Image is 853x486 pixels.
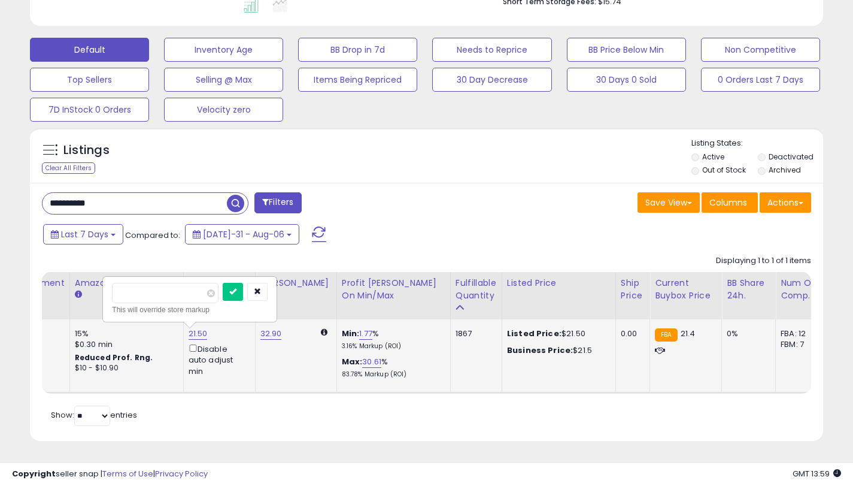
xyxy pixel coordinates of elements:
button: Selling @ Max [164,68,283,92]
button: 30 Days 0 Sold [567,68,686,92]
div: Fulfillment Cost [19,277,65,302]
div: $10 - $10.90 [75,363,174,373]
th: The percentage added to the cost of goods (COGS) that forms the calculator for Min & Max prices. [336,272,450,319]
button: Columns [702,192,758,213]
a: Terms of Use [102,468,153,479]
span: Last 7 Days [61,228,108,240]
div: 1867 [456,328,493,339]
div: 0.00 [621,328,640,339]
span: Compared to: [125,230,180,241]
label: Archived [769,165,801,175]
div: 0% [727,328,766,339]
button: Needs to Reprice [432,38,551,62]
div: Num of Comp. [781,277,824,302]
div: $21.5 [507,345,606,356]
button: Top Sellers [30,68,149,92]
button: Save View [638,192,700,213]
button: Filters [254,192,301,213]
strong: Copyright [12,468,56,479]
span: 21.4 [681,328,696,339]
div: Clear All Filters [42,162,95,174]
b: Min: [342,328,360,339]
b: Business Price: [507,345,573,356]
div: BB Share 24h. [727,277,770,302]
button: [DATE]-31 - Aug-06 [185,224,299,244]
button: Default [30,38,149,62]
span: Show: entries [51,409,137,421]
button: Inventory Age [164,38,283,62]
div: FBA: 12 [781,328,820,339]
div: Fulfillable Quantity [456,277,497,302]
button: BB Price Below Min [567,38,686,62]
div: Profit [PERSON_NAME] on Min/Max [342,277,445,302]
div: Ship Price [621,277,645,302]
a: 32.90 [260,328,282,340]
div: seller snap | | [12,469,208,480]
button: Velocity zero [164,98,283,122]
span: [DATE]-31 - Aug-06 [203,228,284,240]
span: 2025-08-14 13:59 GMT [793,468,841,479]
button: Actions [760,192,811,213]
p: Listing States: [691,138,823,149]
div: % [342,357,441,379]
a: 21.50 [189,328,208,340]
label: Out of Stock [702,165,746,175]
div: % [342,328,441,351]
a: 30.61 [362,356,381,368]
div: $0.30 min [75,339,174,350]
button: 0 Orders Last 7 Days [701,68,820,92]
div: FBM: 7 [781,339,820,350]
div: $21.50 [507,328,606,339]
button: Non Competitive [701,38,820,62]
div: Current Buybox Price [655,277,717,302]
button: BB Drop in 7d [298,38,417,62]
button: 7D InStock 0 Orders [30,98,149,122]
h5: Listings [63,142,110,159]
button: Last 7 Days [43,224,123,244]
b: Max: [342,356,363,367]
p: 83.78% Markup (ROI) [342,370,441,379]
div: [PERSON_NAME] [260,277,332,289]
small: FBA [655,328,677,342]
b: Listed Price: [507,328,561,339]
b: Reduced Prof. Rng. [75,352,153,363]
a: 1.77 [359,328,372,340]
div: Listed Price [507,277,611,289]
p: 3.16% Markup (ROI) [342,342,441,351]
div: Amazon Fees [75,277,178,289]
div: 15% [75,328,174,339]
label: Active [702,152,724,162]
div: Displaying 1 to 1 of 1 items [716,255,811,267]
small: Amazon Fees. [75,289,82,300]
div: This will override store markup [112,304,268,316]
span: Columns [709,197,747,209]
button: 30 Day Decrease [432,68,551,92]
button: Items Being Repriced [298,68,417,92]
a: Privacy Policy [155,468,208,479]
label: Deactivated [769,152,813,162]
div: Disable auto adjust min [189,342,246,377]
